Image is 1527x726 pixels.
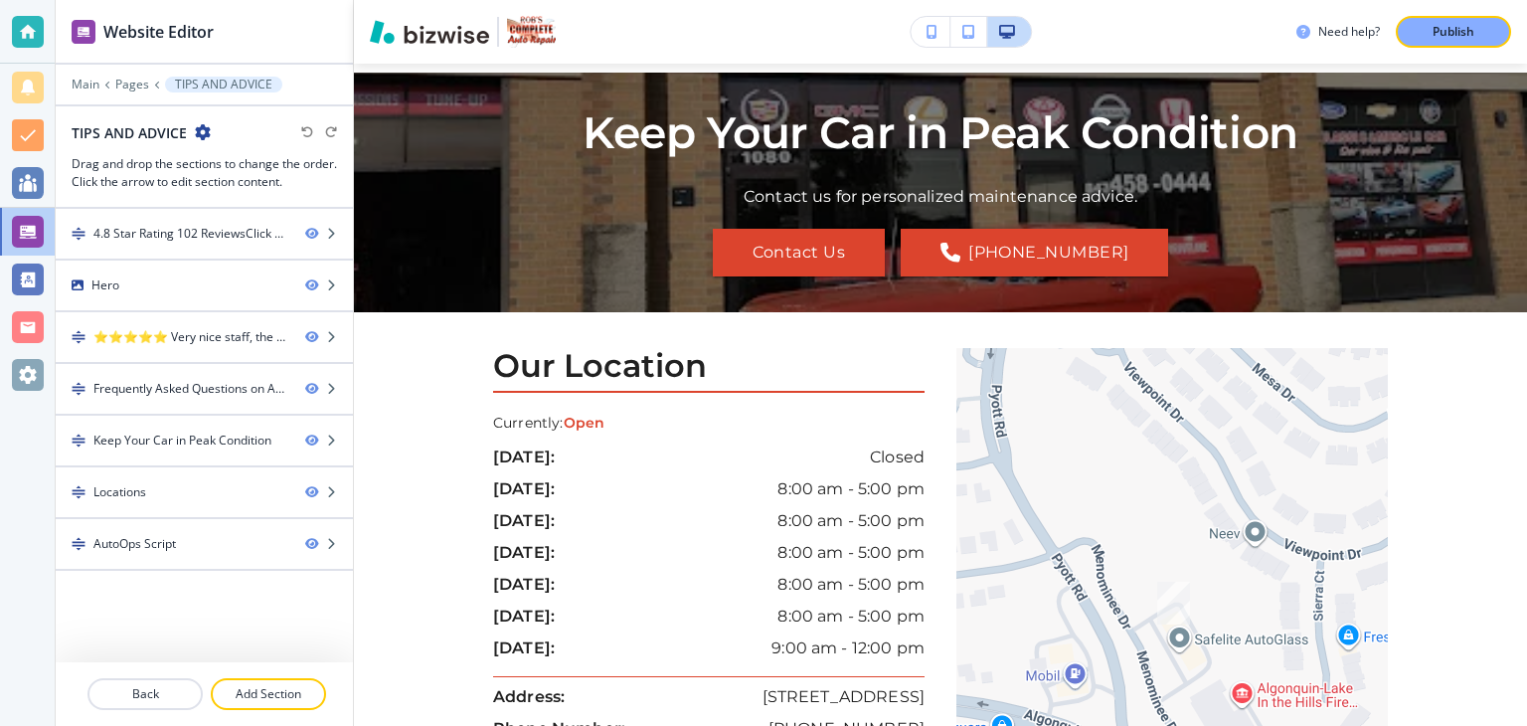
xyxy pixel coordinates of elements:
[777,541,925,565] p: 8:00 am - 5:00 pm
[56,519,353,569] div: DragAutoOps Script
[72,434,85,448] img: Drag
[771,636,925,660] p: 9:00 am - 12:00 pm
[777,605,925,629] p: 8:00 am - 5:00 pm
[56,416,353,465] div: DragKeep Your Car in Peak Condition
[93,225,289,243] div: 4.8 Star Rating 102 ReviewsClick here to read our reviews or leave a review
[87,678,203,710] button: Back
[103,20,214,44] h2: Website Editor
[564,413,605,434] p: Open
[115,78,149,91] button: Pages
[493,413,564,434] p: Currently:
[72,155,337,191] h3: Drag and drop the sections to change the order. Click the arrow to edit section content.
[493,348,925,393] h3: Our Location
[93,535,176,553] div: AutoOps Script
[91,276,119,294] div: Hero
[72,485,85,499] img: Drag
[493,541,555,565] p: [DATE]:
[744,185,1137,209] p: Contact us for personalized maintenance advice.
[493,636,555,660] p: [DATE]:
[213,685,324,703] p: Add Section
[1318,23,1380,41] h3: Need help?
[493,605,555,629] p: [DATE]:
[175,78,272,91] p: TIPS AND ADVICE
[777,573,925,597] p: 8:00 am - 5:00 pm
[493,573,555,597] p: [DATE]:
[72,330,85,344] img: Drag
[713,229,886,276] button: Contact Us
[56,312,353,362] div: Drag⭐⭐⭐⭐⭐ Very nice staff, the work was done quickly, and I have not had any problems with it. My...
[1396,16,1511,48] button: Publish
[72,382,85,396] img: Drag
[493,509,555,533] p: [DATE]:
[72,122,187,143] h2: TIPS AND ADVICE
[583,105,1298,159] span: Keep Your Car in Peak Condition
[493,685,565,709] p: Address:
[93,432,271,450] div: Keep Your Car in Peak Condition
[777,509,925,533] p: 8:00 am - 5:00 pm
[72,78,99,91] button: Main
[507,16,556,48] img: Your Logo
[493,446,555,469] p: [DATE]:
[56,364,353,414] div: DragFrequently Asked Questions on Auto Maintenace
[777,477,925,501] p: 8:00 am - 5:00 pm
[370,20,489,44] img: Bizwise Logo
[165,77,282,92] button: TIPS AND ADVICE
[763,685,925,709] p: [STREET_ADDRESS]
[211,678,326,710] button: Add Section
[56,209,353,259] div: Drag4.8 Star Rating 102 ReviewsClick here to read our reviews or leave a review
[901,229,1168,276] a: [PHONE_NUMBER]
[93,328,289,346] div: ⭐⭐⭐⭐⭐ Very nice staff, the work was done quickly, and I have not had any problems with it. My new...
[72,537,85,551] img: Drag
[870,446,925,469] p: Closed
[72,227,85,241] img: Drag
[72,20,95,44] img: editor icon
[56,467,353,517] div: DragLocations
[493,477,555,501] p: [DATE]:
[93,483,146,501] div: Locations
[93,380,289,398] div: Frequently Asked Questions on Auto Maintenace
[1433,23,1474,41] p: Publish
[56,261,353,310] div: Hero
[89,685,201,703] p: Back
